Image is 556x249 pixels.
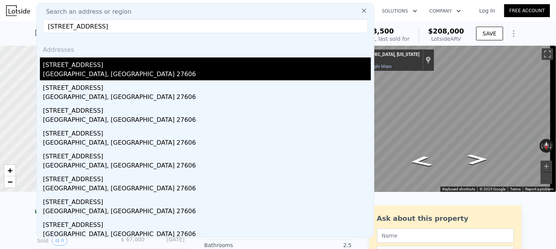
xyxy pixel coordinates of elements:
[442,187,475,192] button: Keyboard shortcuts
[470,7,504,14] a: Log In
[550,139,554,153] button: Rotate clockwise
[348,46,556,192] div: Map
[204,241,278,249] div: Bathrooms
[4,176,16,188] a: Zoom out
[40,7,131,16] span: Search an address or region
[8,166,13,175] span: +
[43,103,371,115] div: [STREET_ADDRESS]
[348,46,556,192] div: Street View
[540,139,544,153] button: Rotate counterclockwise
[459,152,496,167] path: Go West
[376,4,423,18] button: Solutions
[151,236,185,246] div: [DATE]
[43,149,371,161] div: [STREET_ADDRESS]
[8,177,13,187] span: −
[121,236,144,243] span: $ 67,000
[43,195,371,207] div: [STREET_ADDRESS]
[6,5,30,16] img: Lotside
[351,52,420,58] div: [GEOGRAPHIC_DATA], [US_STATE]
[480,187,505,191] span: © 2025 Google
[476,27,503,40] button: SAVE
[43,19,368,33] input: Enter an address, city, region, neighborhood or zip code
[52,236,68,246] button: View historical data
[347,35,410,43] div: Off Market, last sold for
[37,236,105,246] div: Sold
[426,56,431,64] a: Show location on map
[35,209,187,216] div: LISTING & SALE HISTORY
[510,187,521,191] a: Terms (opens in new tab)
[43,126,371,138] div: [STREET_ADDRESS]
[543,139,549,153] button: Reset the view
[400,153,442,169] path: Go East
[43,217,371,230] div: [STREET_ADDRESS]
[43,80,371,93] div: [STREET_ADDRESS]
[278,241,352,249] div: 2.5
[43,230,371,240] div: [GEOGRAPHIC_DATA], [GEOGRAPHIC_DATA] 27606
[43,172,371,184] div: [STREET_ADDRESS]
[43,57,371,70] div: [STREET_ADDRESS]
[35,27,217,38] div: [STREET_ADDRESS] , [GEOGRAPHIC_DATA] , NC 27606
[43,138,371,149] div: [GEOGRAPHIC_DATA], [GEOGRAPHIC_DATA] 27606
[43,93,371,103] div: [GEOGRAPHIC_DATA], [GEOGRAPHIC_DATA] 27606
[43,207,371,217] div: [GEOGRAPHIC_DATA], [GEOGRAPHIC_DATA] 27606
[525,187,554,191] a: Report a problem
[43,161,371,172] div: [GEOGRAPHIC_DATA], [GEOGRAPHIC_DATA] 27606
[43,184,371,195] div: [GEOGRAPHIC_DATA], [GEOGRAPHIC_DATA] 27606
[363,27,394,35] span: $68,500
[40,39,371,57] div: Addresses
[541,172,552,184] button: Zoom out
[542,48,553,60] button: Toggle fullscreen view
[423,4,467,18] button: Company
[504,4,550,17] a: Free Account
[377,228,514,243] input: Name
[43,115,371,126] div: [GEOGRAPHIC_DATA], [GEOGRAPHIC_DATA] 27606
[506,26,521,41] button: Show Options
[428,35,464,43] div: Lotside ARV
[428,27,464,35] span: $208,000
[377,213,514,224] div: Ask about this property
[541,161,552,172] button: Zoom in
[4,165,16,176] a: Zoom in
[43,70,371,80] div: [GEOGRAPHIC_DATA], [GEOGRAPHIC_DATA] 27606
